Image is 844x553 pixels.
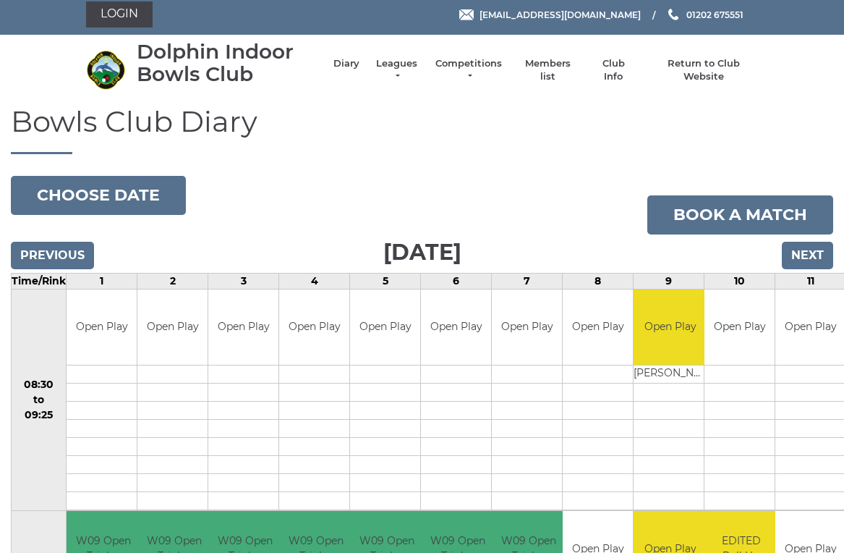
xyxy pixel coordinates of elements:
[137,273,208,289] td: 2
[782,242,833,269] input: Next
[434,57,503,83] a: Competitions
[350,273,421,289] td: 5
[350,290,420,366] td: Open Play
[704,273,775,289] td: 10
[208,290,278,366] td: Open Play
[563,273,634,289] td: 8
[86,50,126,90] img: Dolphin Indoor Bowls Club
[492,273,563,289] td: 7
[459,9,474,20] img: Email
[86,1,153,28] a: Login
[421,273,492,289] td: 6
[704,290,775,366] td: Open Play
[137,41,319,85] div: Dolphin Indoor Bowls Club
[634,273,704,289] td: 9
[12,289,67,511] td: 08:30 to 09:25
[67,290,137,366] td: Open Play
[279,290,349,366] td: Open Play
[421,290,491,366] td: Open Play
[11,242,94,269] input: Previous
[459,8,641,22] a: Email [EMAIL_ADDRESS][DOMAIN_NAME]
[666,8,743,22] a: Phone us 01202 675551
[333,57,359,70] a: Diary
[11,106,833,154] h1: Bowls Club Diary
[479,9,641,20] span: [EMAIL_ADDRESS][DOMAIN_NAME]
[634,290,707,366] td: Open Play
[518,57,578,83] a: Members list
[67,273,137,289] td: 1
[563,290,633,366] td: Open Play
[492,290,562,366] td: Open Play
[12,273,67,289] td: Time/Rink
[686,9,743,20] span: 01202 675551
[668,9,678,20] img: Phone us
[374,57,419,83] a: Leagues
[649,57,758,83] a: Return to Club Website
[137,290,208,366] td: Open Play
[11,176,186,215] button: Choose date
[634,366,707,384] td: [PERSON_NAME]
[279,273,350,289] td: 4
[208,273,279,289] td: 3
[592,57,634,83] a: Club Info
[647,195,833,235] a: Book a match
